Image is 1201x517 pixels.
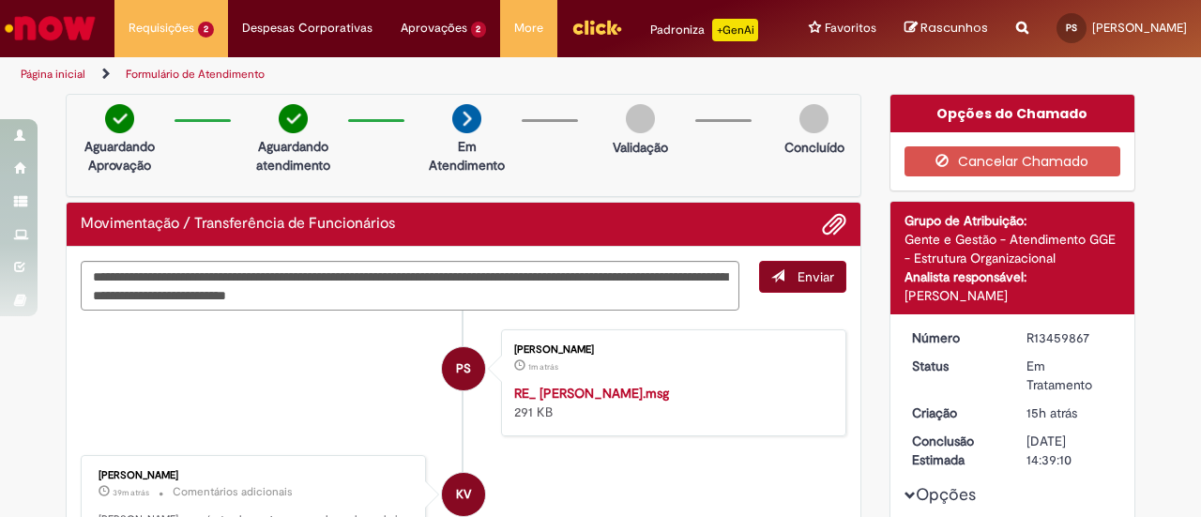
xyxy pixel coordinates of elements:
span: 2 [198,22,214,38]
img: img-circle-grey.png [799,104,829,133]
img: check-circle-green.png [279,104,308,133]
dt: Número [898,328,1013,347]
span: 2 [471,22,487,38]
a: RE_ [PERSON_NAME].msg [514,385,669,402]
span: Favoritos [825,19,876,38]
img: click_logo_yellow_360x200.png [571,13,622,41]
div: [PERSON_NAME] [99,470,411,481]
textarea: Digite sua mensagem aqui... [81,261,739,311]
div: Priscila Alves Morais Da Silva [442,347,485,390]
p: Em Atendimento [421,137,512,175]
button: Enviar [759,261,846,293]
div: Gente e Gestão - Atendimento GGE - Estrutura Organizacional [905,230,1121,267]
span: KV [456,472,471,517]
div: R13459867 [1026,328,1114,347]
div: [DATE] 14:39:10 [1026,432,1114,469]
dt: Criação [898,403,1013,422]
a: Rascunhos [905,20,988,38]
h2: Movimentação / Transferência de Funcionários Histórico de tíquete [81,216,395,233]
img: check-circle-green.png [105,104,134,133]
dt: Conclusão Estimada [898,432,1013,469]
span: Despesas Corporativas [242,19,372,38]
span: 39m atrás [113,487,149,498]
span: Rascunhos [920,19,988,37]
a: Formulário de Atendimento [126,67,265,82]
span: Aprovações [401,19,467,38]
span: PS [1066,22,1077,34]
span: More [514,19,543,38]
time: 29/08/2025 09:07:38 [113,487,149,498]
span: PS [456,346,471,391]
p: Concluído [784,138,844,157]
div: Opções do Chamado [890,95,1135,132]
time: 29/08/2025 09:45:46 [528,361,558,373]
span: 1m atrás [528,361,558,373]
span: Enviar [798,268,834,285]
small: Comentários adicionais [173,484,293,500]
button: Adicionar anexos [822,212,846,236]
p: Aguardando atendimento [248,137,339,175]
div: Em Tratamento [1026,357,1114,394]
p: Validação [613,138,668,157]
div: Grupo de Atribuição: [905,211,1121,230]
img: ServiceNow [2,9,99,47]
div: Padroniza [650,19,758,41]
div: [PERSON_NAME] [905,286,1121,305]
img: arrow-next.png [452,104,481,133]
span: [PERSON_NAME] [1092,20,1187,36]
time: 28/08/2025 18:42:17 [1026,404,1077,421]
div: Karine Vieira [442,473,485,516]
span: 15h atrás [1026,404,1077,421]
p: Aguardando Aprovação [74,137,165,175]
div: [PERSON_NAME] [514,344,827,356]
img: img-circle-grey.png [626,104,655,133]
div: Analista responsável: [905,267,1121,286]
div: 291 KB [514,384,827,421]
ul: Trilhas de página [14,57,786,92]
dt: Status [898,357,1013,375]
div: 28/08/2025 18:42:17 [1026,403,1114,422]
p: +GenAi [712,19,758,41]
button: Cancelar Chamado [905,146,1121,176]
span: Requisições [129,19,194,38]
a: Página inicial [21,67,85,82]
